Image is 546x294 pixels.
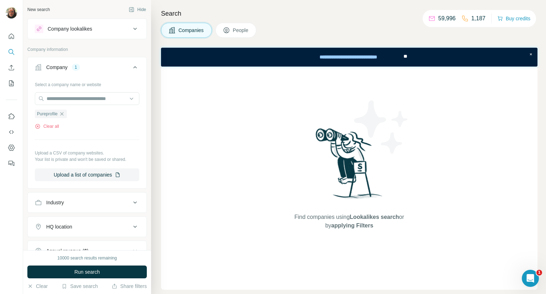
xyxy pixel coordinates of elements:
[61,283,98,290] button: Save search
[35,150,139,156] p: Upload a CSV of company websites.
[46,199,64,206] div: Industry
[48,25,92,32] div: Company lookalikes
[46,64,68,71] div: Company
[37,111,58,117] span: Pureprofile
[178,27,204,34] span: Companies
[6,126,17,138] button: Use Surfe API
[35,123,59,130] button: Clear all
[46,247,89,254] div: Annual revenue ($)
[27,283,48,290] button: Clear
[161,9,537,19] h4: Search
[6,110,17,123] button: Use Surfe on LinkedIn
[471,14,486,23] p: 1,187
[331,222,373,229] span: applying Filters
[27,46,147,53] p: Company information
[28,218,146,235] button: HQ location
[28,194,146,211] button: Industry
[27,6,50,13] div: New search
[27,266,147,278] button: Run search
[6,77,17,90] button: My lists
[28,20,146,37] button: Company lookalikes
[312,126,386,206] img: Surfe Illustration - Woman searching with binoculars
[292,213,406,230] span: Find companies using or by
[74,268,100,275] span: Run search
[6,46,17,58] button: Search
[6,141,17,154] button: Dashboard
[438,14,456,23] p: 59,996
[57,255,117,261] div: 10000 search results remaining
[28,59,146,79] button: Company1
[6,157,17,170] button: Feedback
[35,156,139,163] p: Your list is private and won't be saved or shared.
[6,7,17,19] img: Avatar
[497,14,530,23] button: Buy credits
[161,48,537,67] iframe: Banner
[72,64,80,70] div: 1
[233,27,249,34] span: People
[46,223,72,230] div: HQ location
[112,283,147,290] button: Share filters
[350,214,399,220] span: Lookalikes search
[6,61,17,74] button: Enrich CSV
[28,242,146,259] button: Annual revenue ($)
[6,30,17,43] button: Quick start
[349,95,413,159] img: Surfe Illustration - Stars
[536,270,542,275] span: 1
[35,79,139,88] div: Select a company name or website
[124,4,151,15] button: Hide
[522,270,539,287] iframe: Intercom live chat
[35,168,139,181] button: Upload a list of companies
